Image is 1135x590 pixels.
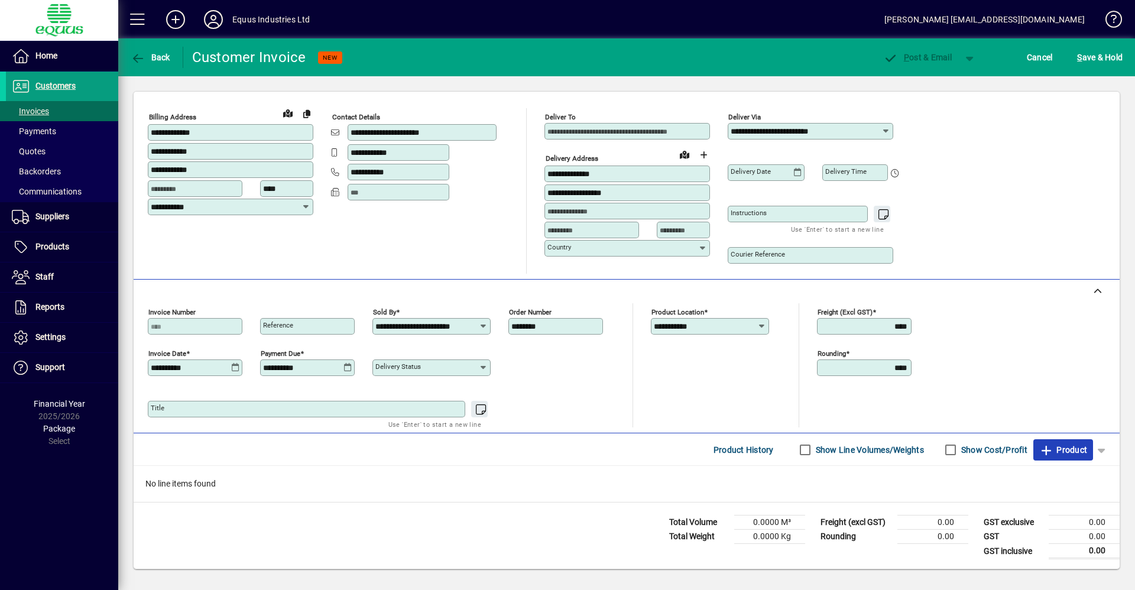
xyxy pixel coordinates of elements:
[884,10,1085,29] div: [PERSON_NAME] [EMAIL_ADDRESS][DOMAIN_NAME]
[731,167,771,176] mat-label: Delivery date
[12,147,46,156] span: Quotes
[815,516,897,530] td: Freight (excl GST)
[34,399,85,409] span: Financial Year
[791,222,884,236] mat-hint: Use 'Enter' to start a new line
[825,167,867,176] mat-label: Delivery time
[663,530,734,544] td: Total Weight
[6,101,118,121] a: Invoices
[131,53,170,62] span: Back
[545,113,576,121] mat-label: Deliver To
[714,440,774,459] span: Product History
[734,516,805,530] td: 0.0000 M³
[509,308,552,316] mat-label: Order number
[1027,48,1053,67] span: Cancel
[1049,544,1120,559] td: 0.00
[35,362,65,372] span: Support
[1049,516,1120,530] td: 0.00
[6,262,118,292] a: Staff
[35,242,69,251] span: Products
[978,544,1049,559] td: GST inclusive
[278,103,297,122] a: View on map
[35,81,76,90] span: Customers
[978,530,1049,544] td: GST
[6,161,118,181] a: Backorders
[1033,439,1093,461] button: Product
[675,145,694,164] a: View on map
[388,417,481,431] mat-hint: Use 'Enter' to start a new line
[261,349,300,358] mat-label: Payment due
[978,516,1049,530] td: GST exclusive
[709,439,779,461] button: Product History
[734,530,805,544] td: 0.0000 Kg
[6,353,118,382] a: Support
[818,349,846,358] mat-label: Rounding
[6,121,118,141] a: Payments
[694,145,713,164] button: Choose address
[373,308,396,316] mat-label: Sold by
[118,47,183,68] app-page-header-button: Back
[1097,2,1120,41] a: Knowledge Base
[128,47,173,68] button: Back
[1077,53,1082,62] span: S
[1077,48,1123,67] span: ave & Hold
[157,9,194,30] button: Add
[1074,47,1126,68] button: Save & Hold
[728,113,761,121] mat-label: Deliver via
[323,54,338,61] span: NEW
[12,167,61,176] span: Backorders
[815,530,897,544] td: Rounding
[897,516,968,530] td: 0.00
[6,141,118,161] a: Quotes
[731,250,785,258] mat-label: Courier Reference
[663,516,734,530] td: Total Volume
[35,51,57,60] span: Home
[12,106,49,116] span: Invoices
[148,308,196,316] mat-label: Invoice number
[148,349,186,358] mat-label: Invoice date
[35,302,64,312] span: Reports
[813,444,924,456] label: Show Line Volumes/Weights
[651,308,704,316] mat-label: Product location
[1024,47,1056,68] button: Cancel
[151,404,164,412] mat-label: Title
[731,209,767,217] mat-label: Instructions
[883,53,952,62] span: ost & Email
[192,48,306,67] div: Customer Invoice
[134,466,1120,502] div: No line items found
[6,181,118,202] a: Communications
[35,272,54,281] span: Staff
[6,202,118,232] a: Suppliers
[877,47,958,68] button: Post & Email
[12,187,82,196] span: Communications
[375,362,421,371] mat-label: Delivery status
[6,41,118,71] a: Home
[35,212,69,221] span: Suppliers
[897,530,968,544] td: 0.00
[43,424,75,433] span: Package
[547,243,571,251] mat-label: Country
[35,332,66,342] span: Settings
[6,293,118,322] a: Reports
[1049,530,1120,544] td: 0.00
[6,232,118,262] a: Products
[297,104,316,123] button: Copy to Delivery address
[232,10,310,29] div: Equus Industries Ltd
[194,9,232,30] button: Profile
[263,321,293,329] mat-label: Reference
[818,308,873,316] mat-label: Freight (excl GST)
[6,323,118,352] a: Settings
[1039,440,1087,459] span: Product
[12,127,56,136] span: Payments
[959,444,1027,456] label: Show Cost/Profit
[904,53,909,62] span: P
